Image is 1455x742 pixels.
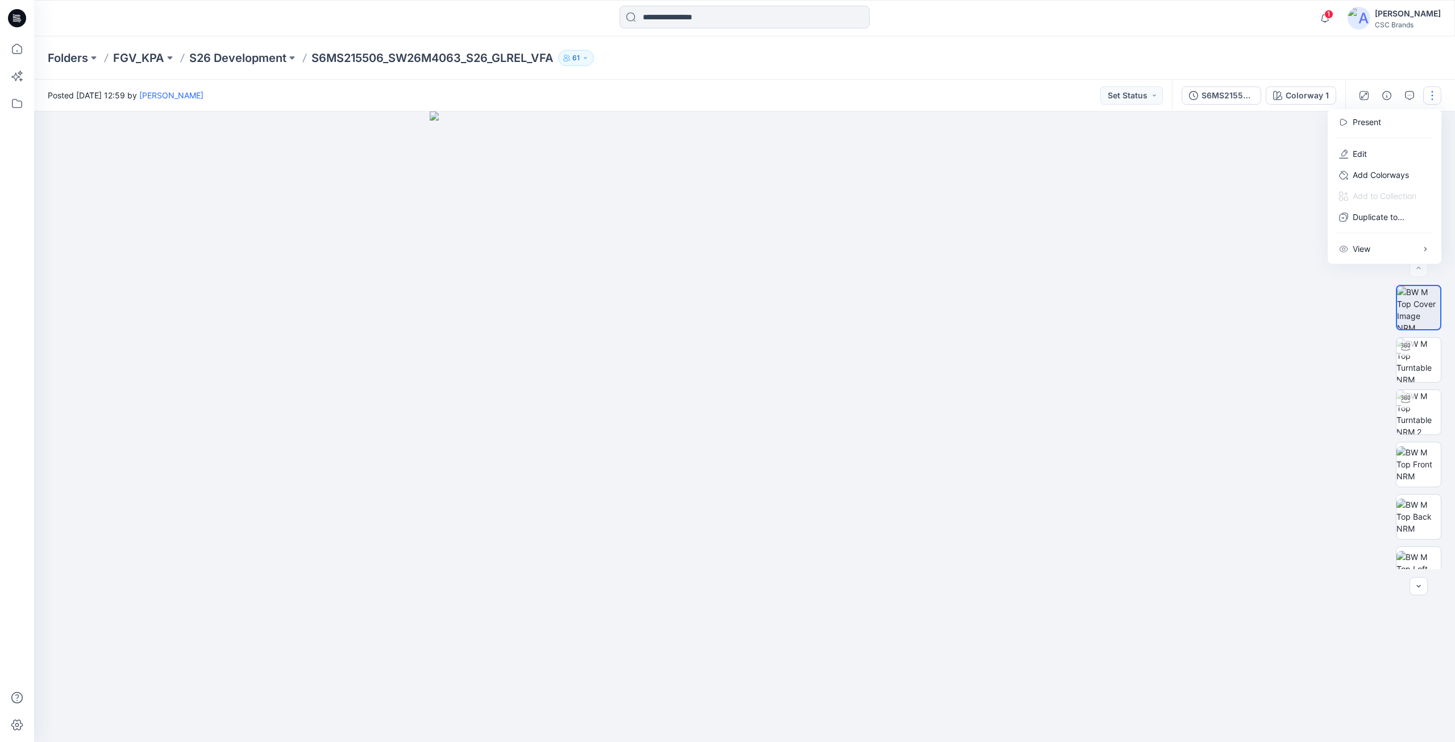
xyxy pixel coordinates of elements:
[48,89,203,101] span: Posted [DATE] 12:59 by
[1353,243,1370,255] p: View
[1396,551,1441,587] img: BW M Top Left NRM
[430,111,1060,742] img: eyJhbGciOiJIUzI1NiIsImtpZCI6IjAiLCJzbHQiOiJzZXMiLCJ0eXAiOiJKV1QifQ.eyJkYXRhIjp7InR5cGUiOiJzdG9yYW...
[189,50,286,66] a: S26 Development
[1353,116,1381,128] a: Present
[1353,211,1404,223] p: Duplicate to...
[311,50,554,66] p: S6MS215506_SW26M4063_S26_GLREL_VFA
[1378,86,1396,105] button: Details
[48,50,88,66] a: Folders
[1396,446,1441,482] img: BW M Top Front NRM
[1266,86,1336,105] button: Colorway 1
[1353,148,1367,160] a: Edit
[572,52,580,64] p: 61
[1286,89,1329,102] div: Colorway 1
[1324,10,1333,19] span: 1
[1353,169,1409,181] p: Add Colorways
[1348,7,1370,30] img: avatar
[1396,338,1441,382] img: BW M Top Turntable NRM
[1182,86,1261,105] button: S6MS215506_SW26M4063_S26_GLREL
[113,50,164,66] a: FGV_KPA
[1396,390,1441,434] img: BW M Top Turntable NRM 2
[1202,89,1254,102] div: S6MS215506_SW26M4063_S26_GLREL
[1375,20,1441,29] div: CSC Brands
[1397,286,1440,329] img: BW M Top Cover Image NRM
[1396,499,1441,534] img: BW M Top Back NRM
[558,50,594,66] button: 61
[139,90,203,100] a: [PERSON_NAME]
[1375,7,1441,20] div: [PERSON_NAME]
